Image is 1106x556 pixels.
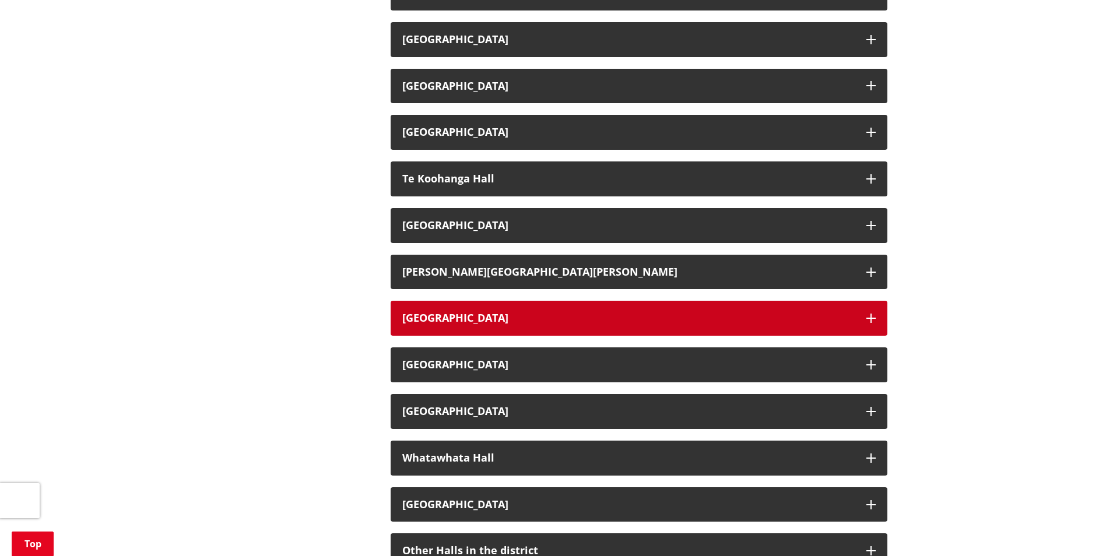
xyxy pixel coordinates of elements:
[402,266,855,278] h3: [PERSON_NAME][GEOGRAPHIC_DATA][PERSON_NAME]
[391,394,887,429] button: [GEOGRAPHIC_DATA]
[402,220,855,231] h3: [GEOGRAPHIC_DATA]
[391,22,887,57] button: [GEOGRAPHIC_DATA]
[402,499,855,511] h3: [GEOGRAPHIC_DATA]
[402,406,855,417] h3: [GEOGRAPHIC_DATA]
[12,532,54,556] a: Top
[402,452,855,464] div: Whatawhata Hall
[391,69,887,104] button: [GEOGRAPHIC_DATA]
[391,115,887,150] button: [GEOGRAPHIC_DATA]
[402,126,855,138] h3: [GEOGRAPHIC_DATA]
[391,441,887,476] button: Whatawhata Hall
[391,208,887,243] button: [GEOGRAPHIC_DATA]
[391,347,887,382] button: [GEOGRAPHIC_DATA]
[1052,507,1094,549] iframe: Messenger Launcher
[402,80,855,92] h3: [GEOGRAPHIC_DATA]
[391,255,887,290] button: [PERSON_NAME][GEOGRAPHIC_DATA][PERSON_NAME]
[391,161,887,196] button: Te Koohanga Hall
[402,34,855,45] h3: [GEOGRAPHIC_DATA]
[402,312,855,324] h3: [GEOGRAPHIC_DATA]
[391,487,887,522] button: [GEOGRAPHIC_DATA]
[391,301,887,336] button: [GEOGRAPHIC_DATA]
[402,173,855,185] h3: Te Koohanga Hall
[402,359,855,371] h3: [GEOGRAPHIC_DATA]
